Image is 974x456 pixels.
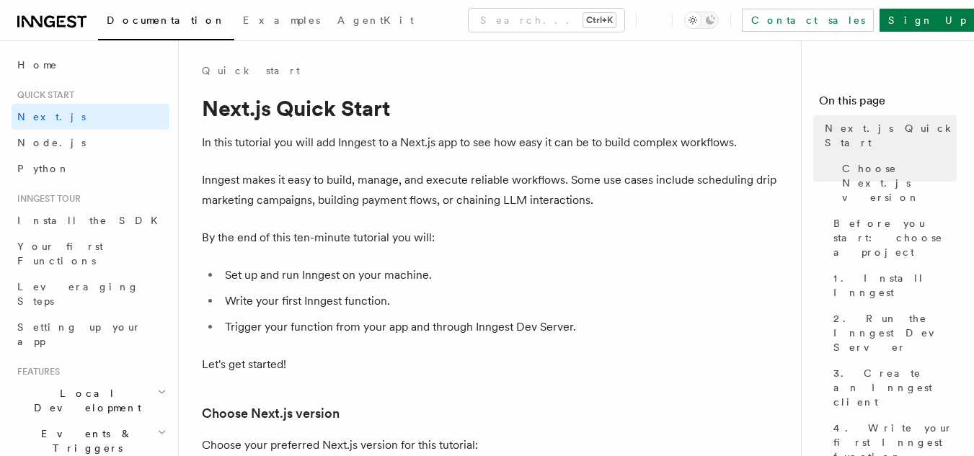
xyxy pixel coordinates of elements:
[98,4,234,40] a: Documentation
[12,314,169,354] a: Setting up your app
[842,161,957,205] span: Choose Next.js version
[202,170,779,210] p: Inngest makes it easy to build, manage, and execute reliable workflows. Some use cases include sc...
[12,380,169,421] button: Local Development
[819,92,957,115] h4: On this page
[221,317,779,337] li: Trigger your function from your app and through Inngest Dev Server.
[17,58,58,72] span: Home
[202,63,300,78] a: Quick start
[828,210,957,265] a: Before you start: choose a project
[243,14,320,26] span: Examples
[828,305,957,360] a: 2. Run the Inngest Dev Server
[828,360,957,415] a: 3. Create an Inngest client
[221,291,779,311] li: Write your first Inngest function.
[836,156,957,210] a: Choose Next.js version
[17,111,86,122] span: Next.js
[12,207,169,233] a: Install the SDK
[202,95,779,121] h1: Next.js Quick Start
[583,13,616,27] kbd: Ctrl+K
[684,12,719,29] button: Toggle dark mode
[337,14,414,26] span: AgentKit
[202,354,779,375] p: Let's get started!
[234,4,329,39] a: Examples
[833,366,957,409] span: 3. Create an Inngest client
[17,281,139,307] span: Leveraging Steps
[819,115,957,156] a: Next.js Quick Start
[12,274,169,314] a: Leveraging Steps
[12,386,157,415] span: Local Development
[17,321,141,347] span: Setting up your app
[202,133,779,153] p: In this tutorial you will add Inngest to a Next.js app to see how easy it can be to build complex...
[17,241,103,267] span: Your first Functions
[12,426,157,455] span: Events & Triggers
[833,216,957,259] span: Before you start: choose a project
[202,435,779,455] p: Choose your preferred Next.js version for this tutorial:
[12,89,74,101] span: Quick start
[12,366,60,377] span: Features
[825,121,957,150] span: Next.js Quick Start
[12,130,169,156] a: Node.js
[17,137,86,148] span: Node.js
[202,403,340,424] a: Choose Next.js version
[833,271,957,300] span: 1. Install Inngest
[828,265,957,305] a: 1. Install Inngest
[742,9,874,32] a: Contact sales
[202,228,779,248] p: By the end of this ten-minute tutorial you will:
[12,156,169,182] a: Python
[107,14,226,26] span: Documentation
[12,233,169,274] a: Your first Functions
[17,163,70,174] span: Python
[833,311,957,354] span: 2. Run the Inngest Dev Server
[12,52,169,78] a: Home
[12,193,81,205] span: Inngest tour
[17,215,167,226] span: Install the SDK
[12,104,169,130] a: Next.js
[469,9,624,32] button: Search...Ctrl+K
[221,265,779,285] li: Set up and run Inngest on your machine.
[329,4,422,39] a: AgentKit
